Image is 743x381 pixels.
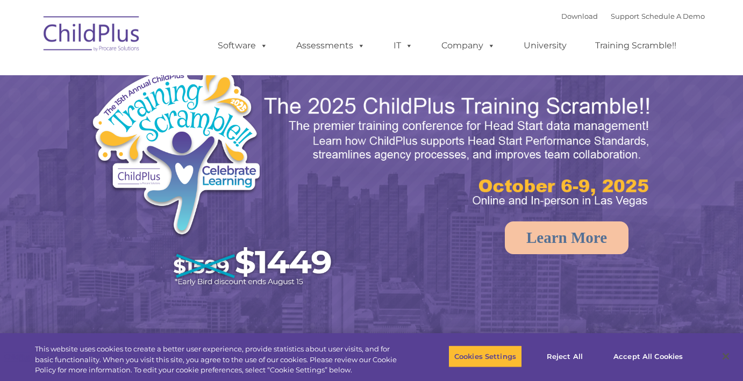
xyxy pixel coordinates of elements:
[431,35,506,56] a: Company
[38,9,146,62] img: ChildPlus by Procare Solutions
[149,115,195,123] span: Phone number
[611,12,639,20] a: Support
[513,35,577,56] a: University
[561,12,598,20] a: Download
[584,35,687,56] a: Training Scramble!!
[149,71,182,79] span: Last name
[35,344,409,376] div: This website uses cookies to create a better user experience, provide statistics about user visit...
[285,35,376,56] a: Assessments
[505,221,628,254] a: Learn More
[714,344,738,368] button: Close
[641,12,705,20] a: Schedule A Demo
[608,345,689,368] button: Accept All Cookies
[531,345,598,368] button: Reject All
[448,345,522,368] button: Cookies Settings
[207,35,278,56] a: Software
[383,35,424,56] a: IT
[561,12,705,20] font: |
